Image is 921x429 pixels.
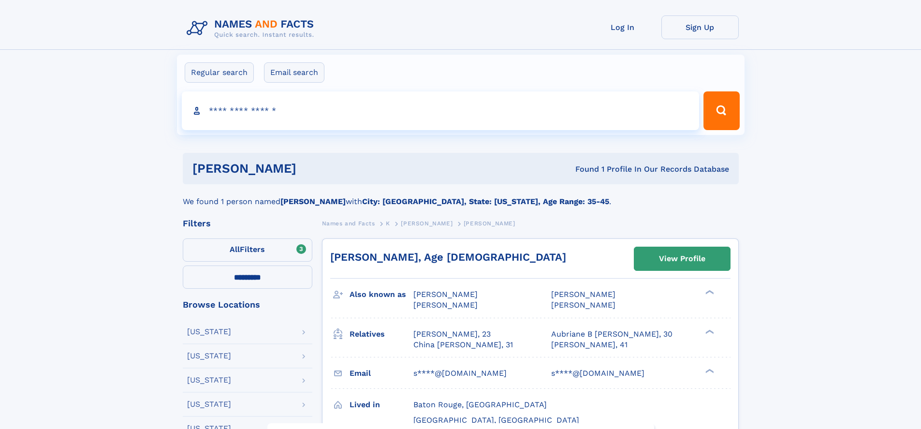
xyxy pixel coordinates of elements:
[386,220,390,227] span: K
[703,328,715,335] div: ❯
[183,219,312,228] div: Filters
[187,328,231,336] div: [US_STATE]
[183,184,739,207] div: We found 1 person named with .
[413,415,579,425] span: [GEOGRAPHIC_DATA], [GEOGRAPHIC_DATA]
[659,248,705,270] div: View Profile
[551,329,672,340] a: Aubriane B [PERSON_NAME], 30
[183,238,312,262] label: Filters
[386,217,390,229] a: K
[413,340,513,350] a: China [PERSON_NAME], 31
[661,15,739,39] a: Sign Up
[330,251,566,263] a: [PERSON_NAME], Age [DEMOGRAPHIC_DATA]
[401,220,453,227] span: [PERSON_NAME]
[187,376,231,384] div: [US_STATE]
[362,197,609,206] b: City: [GEOGRAPHIC_DATA], State: [US_STATE], Age Range: 35-45
[401,217,453,229] a: [PERSON_NAME]
[551,300,615,310] span: [PERSON_NAME]
[584,15,661,39] a: Log In
[187,400,231,408] div: [US_STATE]
[280,197,346,206] b: [PERSON_NAME]
[413,290,478,299] span: [PERSON_NAME]
[187,352,231,360] div: [US_STATE]
[551,340,628,350] a: [PERSON_NAME], 41
[436,164,729,175] div: Found 1 Profile In Our Records Database
[322,217,375,229] a: Names and Facts
[182,91,700,130] input: search input
[192,163,436,175] h1: [PERSON_NAME]
[183,15,322,42] img: Logo Names and Facts
[413,400,547,409] span: Baton Rouge, [GEOGRAPHIC_DATA]
[230,245,240,254] span: All
[703,91,739,130] button: Search Button
[464,220,515,227] span: [PERSON_NAME]
[413,300,478,310] span: [PERSON_NAME]
[413,329,491,340] a: [PERSON_NAME], 23
[350,397,413,413] h3: Lived in
[634,247,730,270] a: View Profile
[183,300,312,309] div: Browse Locations
[350,286,413,303] h3: Also known as
[551,290,615,299] span: [PERSON_NAME]
[185,62,254,83] label: Regular search
[350,365,413,382] h3: Email
[350,326,413,342] h3: Relatives
[703,289,715,296] div: ❯
[703,368,715,374] div: ❯
[264,62,324,83] label: Email search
